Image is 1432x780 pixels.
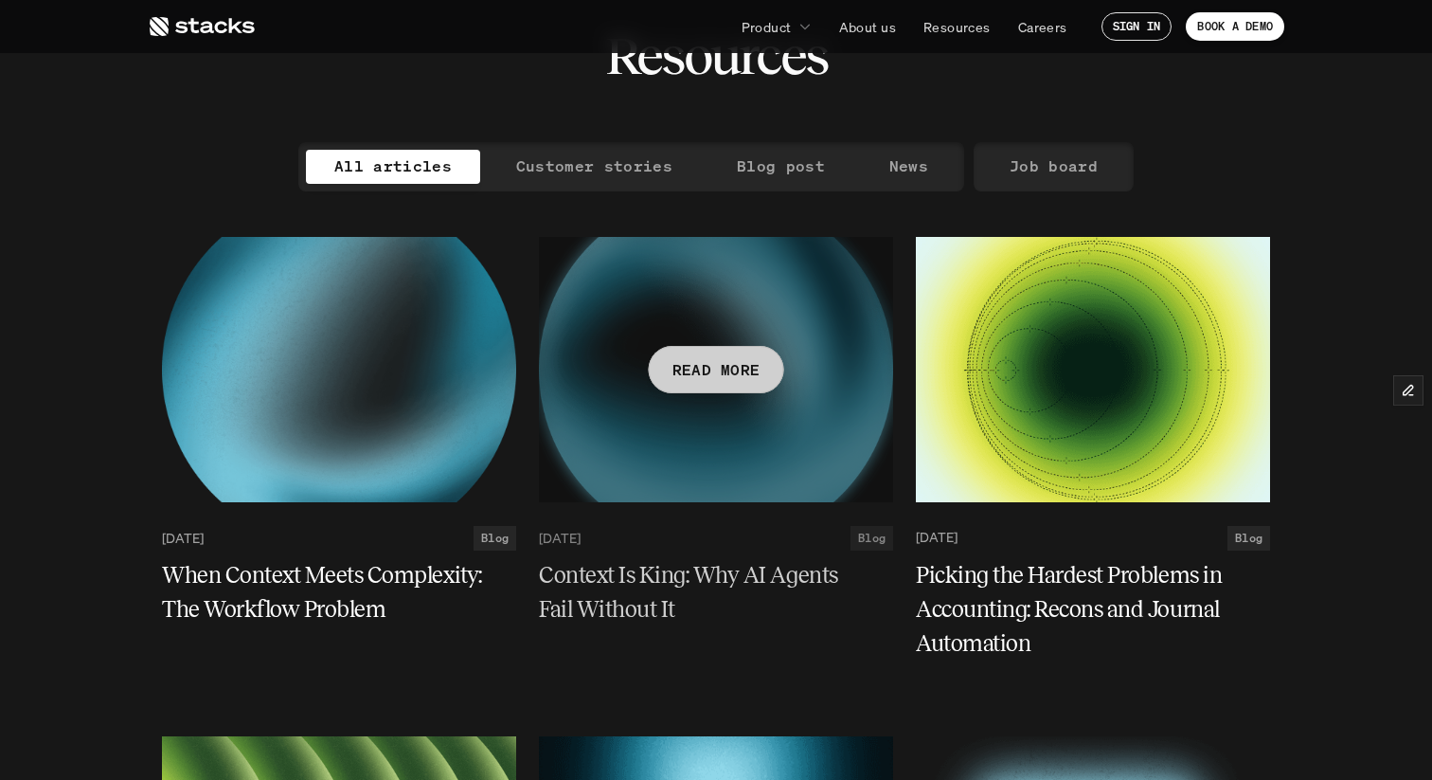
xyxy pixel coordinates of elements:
h5: When Context Meets Complexity: The Workflow Problem [162,558,493,626]
p: About us [839,17,896,37]
a: BOOK A DEMO [1186,12,1284,41]
h2: Resources [605,27,828,85]
p: READ MORE [672,355,761,383]
button: Edit Framer Content [1394,376,1423,405]
p: Customer stories [516,153,672,180]
a: All articles [306,150,480,184]
p: [DATE] [916,530,958,546]
h2: Blog [1235,532,1262,545]
a: [DATE]Blog [539,526,893,551]
a: Picking the Hardest Problems in Accounting: Recons and Journal Automation [916,558,1270,661]
a: READ MORE [539,237,893,502]
a: SIGN IN [1101,12,1172,41]
a: When Context Meets Complexity: The Workflow Problem [162,558,516,626]
a: Privacy Policy [284,85,366,100]
a: About us [828,9,907,44]
p: [DATE] [162,530,204,546]
p: BOOK A DEMO [1197,20,1273,33]
p: Careers [1018,17,1067,37]
a: Job board [981,150,1126,184]
p: Job board [1010,153,1098,180]
h2: Blog [481,532,509,545]
a: News [861,150,957,184]
p: News [889,153,928,180]
p: [DATE] [539,530,581,546]
h5: Context Is King: Why AI Agents Fail Without It [539,558,870,626]
a: [DATE]Blog [162,526,516,551]
a: Careers [1007,9,1079,44]
a: Customer stories [488,150,701,184]
h5: Picking the Hardest Problems in Accounting: Recons and Journal Automation [916,558,1247,661]
a: Context Is King: Why AI Agents Fail Without It [539,558,893,626]
p: Product [742,17,792,37]
p: Resources [923,17,991,37]
p: Blog post [737,153,825,180]
p: SIGN IN [1113,20,1161,33]
a: Blog post [708,150,853,184]
h2: Blog [858,532,886,545]
p: All articles [334,153,452,180]
a: [DATE]Blog [916,526,1270,551]
a: Resources [912,9,1002,44]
